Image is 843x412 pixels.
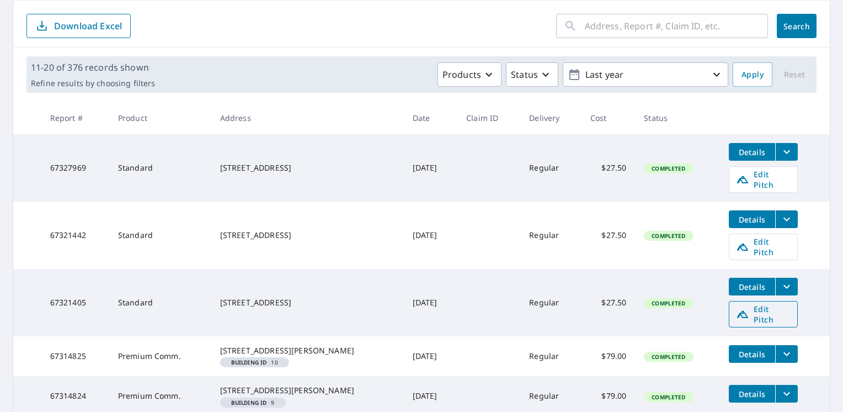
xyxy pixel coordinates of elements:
[735,389,769,399] span: Details
[511,68,538,81] p: Status
[635,102,720,134] th: Status
[225,360,285,365] span: 10
[404,102,457,134] th: Date
[777,14,817,38] button: Search
[741,68,764,82] span: Apply
[729,210,775,228] button: detailsBtn-67321442
[109,269,211,336] td: Standard
[645,393,692,401] span: Completed
[729,345,775,363] button: detailsBtn-67314825
[729,234,798,260] a: Edit Pitch
[735,147,769,157] span: Details
[437,62,501,87] button: Products
[109,336,211,376] td: Premium Comm.
[775,385,798,403] button: filesDropdownBtn-67314824
[736,169,791,190] span: Edit Pitch
[563,62,728,87] button: Last year
[735,214,769,225] span: Details
[520,269,581,336] td: Regular
[520,336,581,376] td: Regular
[442,68,481,81] p: Products
[404,134,457,202] td: [DATE]
[729,385,775,403] button: detailsBtn-67314824
[520,134,581,202] td: Regular
[581,269,635,336] td: $27.50
[581,102,635,134] th: Cost
[231,360,267,365] em: Building ID
[775,210,798,228] button: filesDropdownBtn-67321442
[41,269,109,336] td: 67321405
[404,269,457,336] td: [DATE]
[520,202,581,269] td: Regular
[109,102,211,134] th: Product
[41,202,109,269] td: 67321442
[729,143,775,161] button: detailsBtn-67327969
[735,349,769,360] span: Details
[31,61,155,74] p: 11-20 of 376 records shown
[220,297,395,308] div: [STREET_ADDRESS]
[645,353,692,361] span: Completed
[736,236,791,257] span: Edit Pitch
[211,102,404,134] th: Address
[31,78,155,88] p: Refine results by choosing filters
[220,385,395,396] div: [STREET_ADDRESS][PERSON_NAME]
[506,62,558,87] button: Status
[41,336,109,376] td: 67314825
[786,21,808,31] span: Search
[109,134,211,202] td: Standard
[729,166,798,193] a: Edit Pitch
[645,232,692,240] span: Completed
[733,62,772,87] button: Apply
[41,134,109,202] td: 67327969
[585,10,768,41] input: Address, Report #, Claim ID, etc.
[735,282,769,292] span: Details
[581,202,635,269] td: $27.50
[520,102,581,134] th: Delivery
[231,400,267,405] em: Building ID
[457,102,520,134] th: Claim ID
[26,14,131,38] button: Download Excel
[775,143,798,161] button: filesDropdownBtn-67327969
[404,336,457,376] td: [DATE]
[404,202,457,269] td: [DATE]
[220,345,395,356] div: [STREET_ADDRESS][PERSON_NAME]
[220,162,395,173] div: [STREET_ADDRESS]
[581,65,710,84] p: Last year
[775,345,798,363] button: filesDropdownBtn-67314825
[54,20,122,32] p: Download Excel
[729,301,798,328] a: Edit Pitch
[736,304,791,325] span: Edit Pitch
[225,400,281,405] span: 9
[581,336,635,376] td: $79.00
[645,299,692,307] span: Completed
[775,278,798,295] button: filesDropdownBtn-67321405
[109,202,211,269] td: Standard
[645,165,692,172] span: Completed
[220,230,395,241] div: [STREET_ADDRESS]
[729,278,775,295] button: detailsBtn-67321405
[41,102,109,134] th: Report #
[581,134,635,202] td: $27.50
